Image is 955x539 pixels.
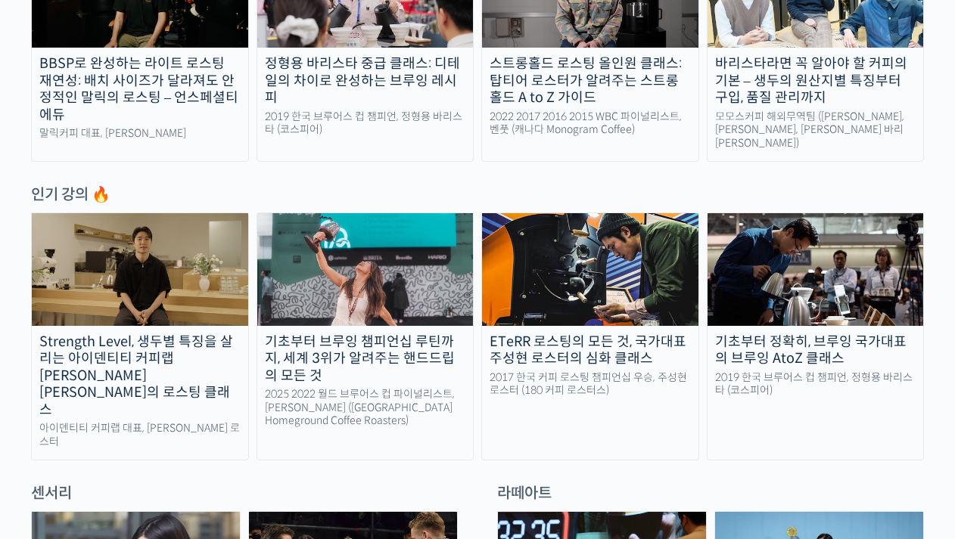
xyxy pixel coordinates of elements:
div: 2019 한국 브루어스 컵 챔피언, 정형용 바리스타 (코스피어) [257,110,474,137]
div: 라떼아트 [490,483,932,503]
div: Strength Level, 생두별 특징을 살리는 아이덴티티 커피랩 [PERSON_NAME] [PERSON_NAME]의 로스팅 클래스 [32,333,248,419]
div: 2019 한국 브루어스 컵 챔피언, 정형용 바리스타 (코스피어) [708,371,924,398]
div: 정형용 바리스타 중급 클래스: 디테일의 차이로 완성하는 브루잉 레시피 [257,55,474,107]
img: from-brewing-basics-to-competition_course-thumbnail.jpg [257,213,474,325]
a: Strength Level, 생두별 특징을 살리는 아이덴티티 커피랩 [PERSON_NAME] [PERSON_NAME]의 로스팅 클래스 아이덴티티 커피랩 대표, [PERSON_... [31,212,249,460]
img: identity-roasting_course-thumbnail.jpg [32,213,248,325]
div: BBSP로 완성하는 라이트 로스팅 재연성: 배치 사이즈가 달라져도 안정적인 말릭의 로스팅 – 언스페셜티 에듀 [32,55,248,123]
a: 대화 [100,414,195,451]
div: ETeRR 로스팅의 모든 것, 국가대표 주성현 로스터의 심화 클래스 [482,333,698,367]
div: 말릭커피 대표, [PERSON_NAME] [32,127,248,141]
a: 기초부터 브루잉 챔피언십 루틴까지, 세계 3위가 알려주는 핸드드립의 모든 것 2025 2022 월드 브루어스 컵 파이널리스트, [PERSON_NAME] ([GEOGRAPHIC... [257,212,474,460]
div: 기초부터 정확히, 브루잉 국가대표의 브루잉 AtoZ 클래스 [708,333,924,367]
div: 모모스커피 해외무역팀 ([PERSON_NAME], [PERSON_NAME], [PERSON_NAME] 바리[PERSON_NAME]) [708,110,924,150]
div: 2025 2022 월드 브루어스 컵 파이널리스트, [PERSON_NAME] ([GEOGRAPHIC_DATA] Homeground Coffee Roasters) [257,388,474,428]
a: 홈 [5,414,100,451]
div: 센서리 [23,483,465,503]
div: 인기 강의 🔥 [31,184,924,205]
div: 기초부터 브루잉 챔피언십 루틴까지, 세계 3위가 알려주는 핸드드립의 모든 것 [257,333,474,385]
span: 홈 [48,436,57,448]
div: 아이덴티티 커피랩 대표, [PERSON_NAME] 로스터 [32,422,248,448]
a: ETeRR 로스팅의 모든 것, 국가대표 주성현 로스터의 심화 클래스 2017 한국 커피 로스팅 챔피언십 우승, 주성현 로스터 (180 커피 로스터스) [481,212,699,460]
div: 2022 2017 2016 2015 WBC 파이널리스트, 벤풋 (캐나다 Monogram Coffee) [482,110,698,137]
img: eterr-roasting_course-thumbnail.jpg [482,213,698,325]
img: hyungyongjeong_thumbnail.jpg [708,213,924,325]
div: 바리스타라면 꼭 알아야 할 커피의 기본 – 생두의 원산지별 특징부터 구입, 품질 관리까지 [708,55,924,107]
span: 설정 [234,436,252,448]
span: 대화 [138,437,157,449]
div: 2017 한국 커피 로스팅 챔피언십 우승, 주성현 로스터 (180 커피 로스터스) [482,371,698,398]
a: 설정 [195,414,291,451]
div: 스트롱홀드 로스팅 올인원 클래스: 탑티어 로스터가 알려주는 스트롱홀드 A to Z 가이드 [482,55,698,107]
a: 기초부터 정확히, 브루잉 국가대표의 브루잉 AtoZ 클래스 2019 한국 브루어스 컵 챔피언, 정형용 바리스타 (코스피어) [707,212,925,460]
